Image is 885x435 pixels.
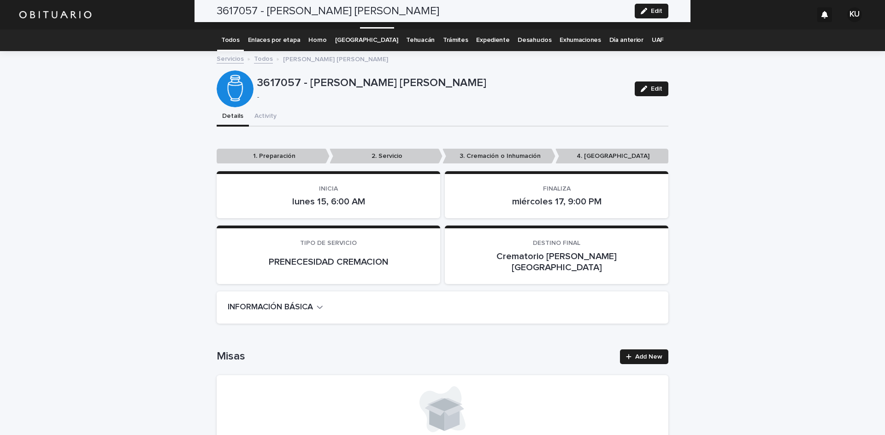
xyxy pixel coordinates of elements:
span: Edit [651,86,662,92]
a: Día anterior [609,29,643,51]
a: Exhumaciones [560,29,601,51]
span: Add New [635,354,662,360]
a: Expediente [476,29,509,51]
button: Edit [635,81,668,96]
span: TIPO DE SERVICIO [300,240,357,246]
p: 2. Servicio [330,149,442,164]
p: [PERSON_NAME] [PERSON_NAME] [283,53,388,64]
button: Details [217,107,249,127]
a: Servicios [217,53,244,64]
p: 3. Cremación o Inhumación [442,149,555,164]
p: 4. [GEOGRAPHIC_DATA] [555,149,668,164]
p: 3617057 - [PERSON_NAME] [PERSON_NAME] [257,76,627,90]
a: Enlaces por etapa [248,29,301,51]
span: FINALIZA [543,186,571,192]
a: Horno [308,29,326,51]
a: Tehuacán [406,29,435,51]
span: INICIA [319,186,338,192]
button: Activity [249,107,282,127]
a: Desahucios [518,29,551,51]
p: PRENECESIDAD CREMACION [228,256,429,267]
button: INFORMACIÓN BÁSICA [228,302,323,313]
p: miércoles 17, 9:00 PM [456,196,657,207]
a: Add New [620,349,668,364]
a: Todos [221,29,239,51]
p: Crematorio [PERSON_NAME][GEOGRAPHIC_DATA] [456,251,657,273]
p: lunes 15, 6:00 AM [228,196,429,207]
a: Todos [254,53,273,64]
h2: INFORMACIÓN BÁSICA [228,302,313,313]
p: 1. Preparación [217,149,330,164]
span: DESTINO FINAL [533,240,580,246]
a: [GEOGRAPHIC_DATA] [335,29,398,51]
a: Trámites [443,29,468,51]
a: UAF [652,29,664,51]
h1: Misas [217,350,614,363]
div: KU [847,7,862,22]
p: - [257,93,624,101]
img: HUM7g2VNRLqGMmR9WVqf [18,6,92,24]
